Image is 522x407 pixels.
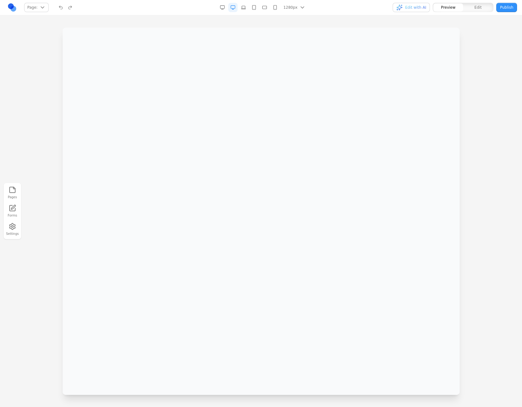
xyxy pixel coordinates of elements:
[6,185,19,201] button: Pages
[496,3,517,12] button: Publish
[249,3,259,12] button: Tablet
[218,3,227,12] button: Desktop Wide
[24,3,49,12] button: Page:
[63,28,460,395] iframe: Preview
[393,3,430,12] button: Edit with AI
[270,3,280,12] button: Mobile
[405,5,426,10] span: Edit with AI
[6,221,19,237] button: Settings
[441,5,456,10] span: Preview
[239,3,248,12] button: Laptop
[260,3,269,12] button: Mobile Landscape
[475,5,482,10] span: Edit
[6,203,19,219] a: Forms
[228,3,238,12] button: Desktop
[281,3,307,12] button: 1280px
